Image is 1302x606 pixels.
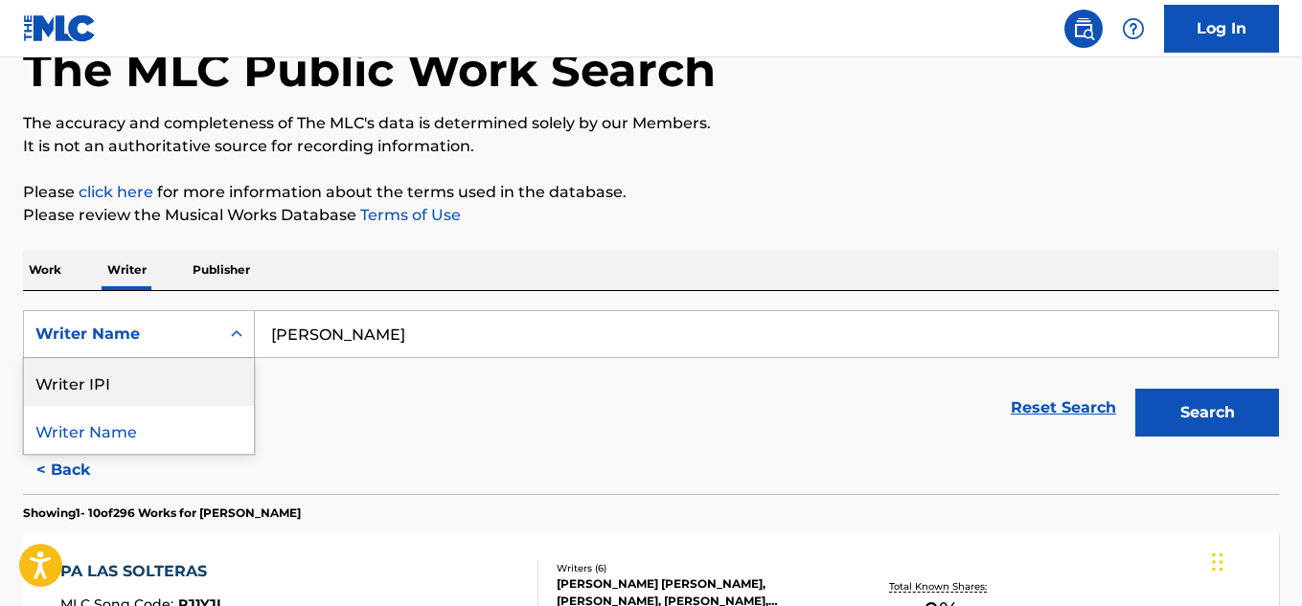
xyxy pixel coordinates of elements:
[24,406,254,454] div: Writer Name
[1164,5,1279,53] a: Log In
[1001,387,1126,429] a: Reset Search
[1206,514,1302,606] div: Widget de chat
[23,135,1279,158] p: It is not an authoritative source for recording information.
[1064,10,1103,48] a: Public Search
[60,560,224,583] div: PA LAS SOLTERAS
[557,561,836,575] div: Writers ( 6 )
[23,14,97,42] img: MLC Logo
[187,250,256,290] p: Publisher
[23,112,1279,135] p: The accuracy and completeness of The MLC's data is determined solely by our Members.
[23,250,67,290] p: Work
[23,310,1279,446] form: Search Form
[1072,17,1095,40] img: search
[1212,533,1223,591] div: Arrastrar
[23,41,716,99] h1: The MLC Public Work Search
[24,358,254,406] div: Writer IPI
[1122,17,1145,40] img: help
[102,250,152,290] p: Writer
[23,505,301,522] p: Showing 1 - 10 of 296 Works for [PERSON_NAME]
[1135,389,1279,437] button: Search
[1206,514,1302,606] iframe: Chat Widget
[23,181,1279,204] p: Please for more information about the terms used in the database.
[356,206,461,224] a: Terms of Use
[79,183,153,201] a: click here
[889,579,992,594] p: Total Known Shares:
[35,323,208,346] div: Writer Name
[23,204,1279,227] p: Please review the Musical Works Database
[23,446,138,494] button: < Back
[1114,10,1153,48] div: Help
